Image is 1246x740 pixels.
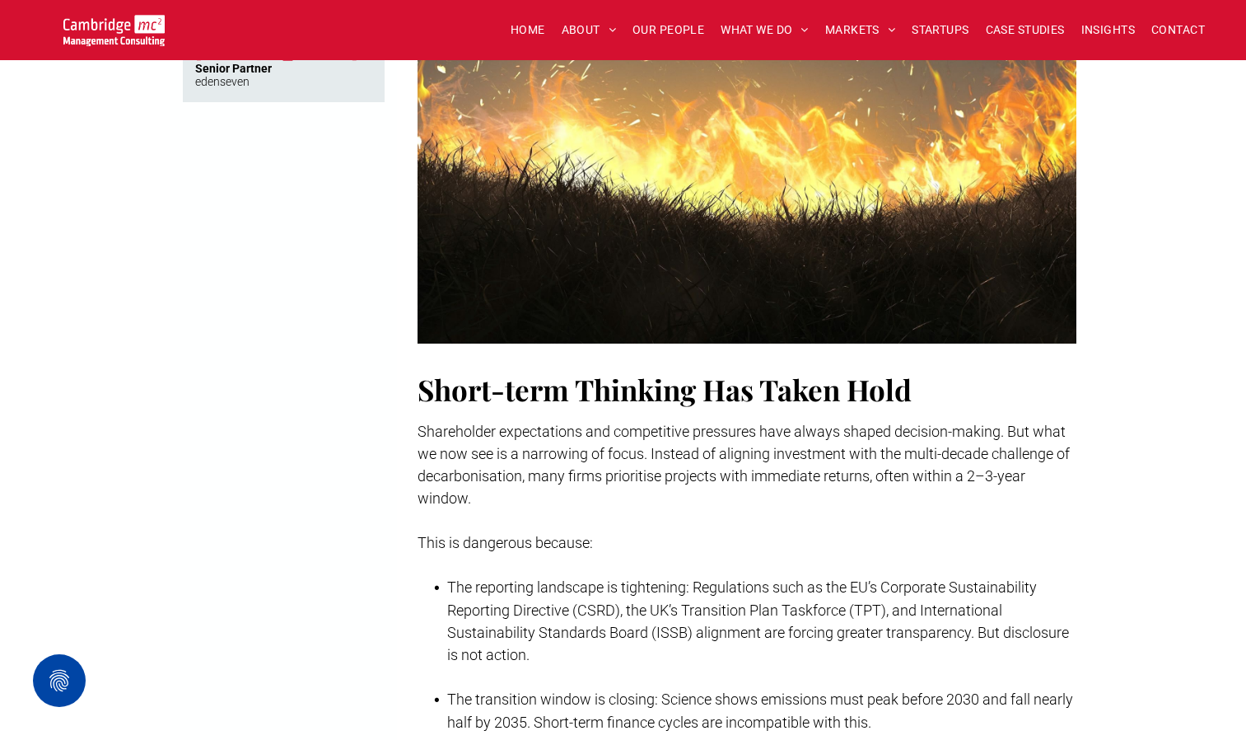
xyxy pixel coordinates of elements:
[63,17,165,35] a: Your Business Transformed | Cambridge Management Consulting
[195,75,272,88] p: edenseven
[418,370,912,409] span: Short-term Thinking Has Taken Hold
[1143,17,1213,43] a: CONTACT
[447,578,1069,663] span: The reporting landscape is tightening: Regulations such as the EU’s Corporate Sustainability Repo...
[195,62,272,75] strong: Senior Partner
[817,17,903,43] a: MARKETS
[63,15,165,46] img: Go to Homepage
[712,17,817,43] a: WHAT WE DO
[418,423,1070,507] span: Shareholder expectations and competitive pressures have always shaped decision-making. But what w...
[502,17,553,43] a: HOME
[978,17,1073,43] a: CASE STUDIES
[447,691,1073,731] span: The transition window is closing: Science shows emissions must peak before 2030 and fall nearly h...
[624,17,712,43] a: OUR PEOPLE
[903,17,977,43] a: STARTUPS
[553,17,625,43] a: ABOUT
[418,534,593,551] span: This is dangerous because:
[1073,17,1143,43] a: INSIGHTS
